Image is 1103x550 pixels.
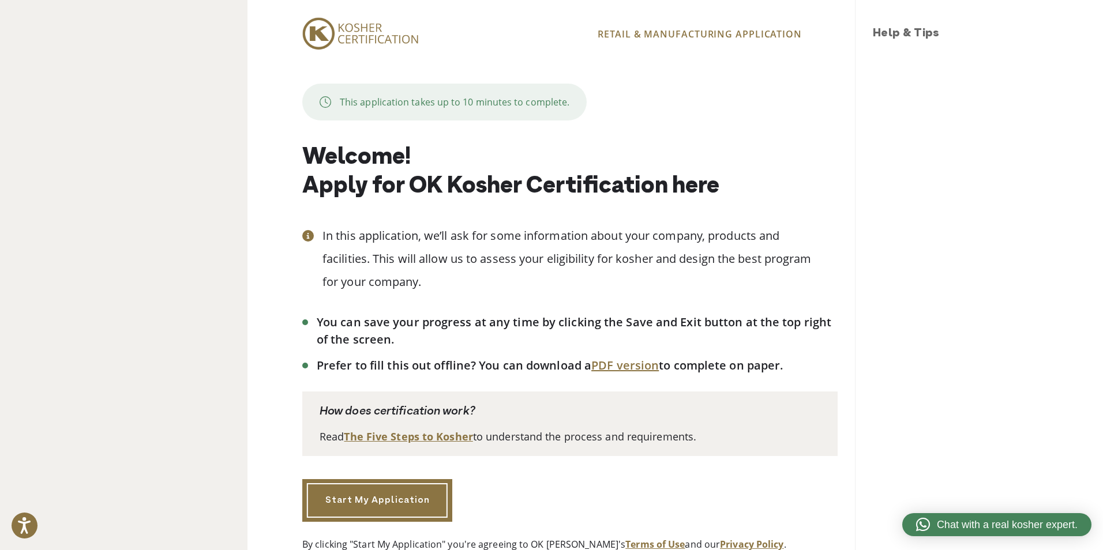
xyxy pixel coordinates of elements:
[302,479,452,522] a: Start My Application
[937,517,1078,533] span: Chat with a real kosher expert.
[591,357,659,373] a: PDF version
[902,513,1091,536] a: Chat with a real kosher expert.
[302,144,838,201] h1: Welcome! Apply for OK Kosher Certification here
[322,224,838,293] p: In this application, we’ll ask for some information about your company, products and facilities. ...
[873,25,1091,43] h3: Help & Tips
[320,403,820,420] p: How does certification work?
[320,429,820,444] p: Read to understand the process and requirements.
[340,95,569,109] p: This application takes up to 10 minutes to complete.
[317,314,838,348] li: You can save your progress at any time by clicking the Save and Exit button at the top right of t...
[598,27,838,41] p: RETAIL & MANUFACTURING APPLICATION
[344,430,472,443] a: The Five Steps to Kosher
[317,357,838,374] li: Prefer to fill this out offline? You can download a to complete on paper.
